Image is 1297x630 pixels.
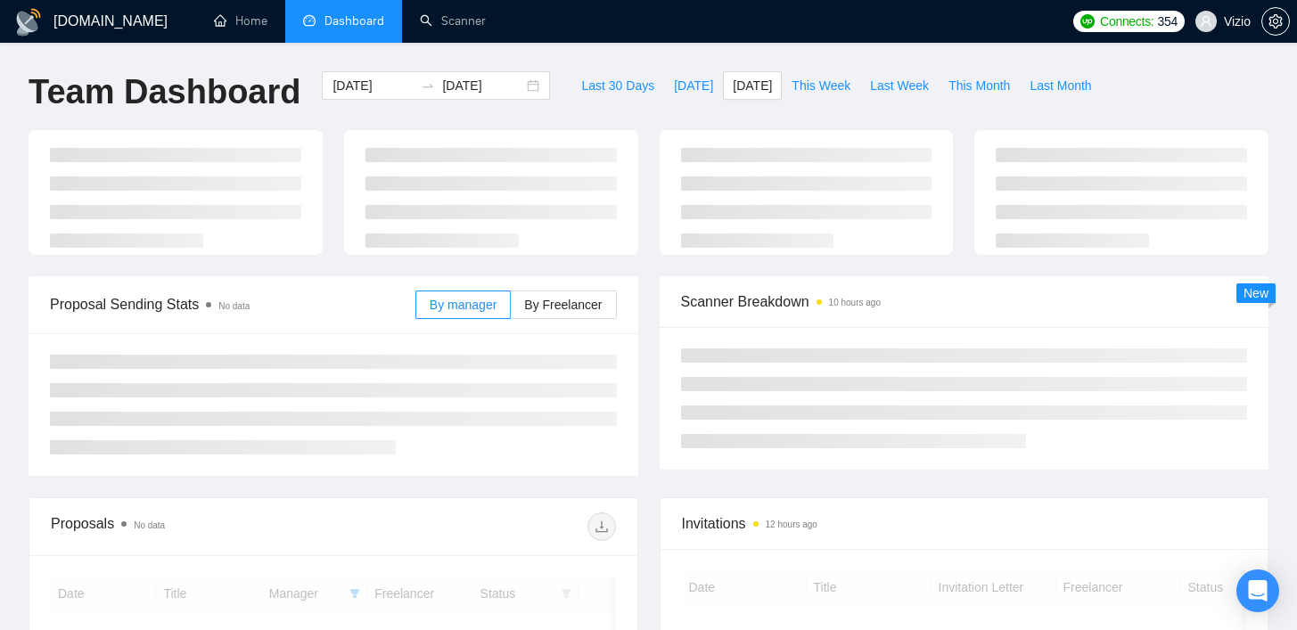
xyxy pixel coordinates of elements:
a: setting [1261,14,1290,29]
time: 12 hours ago [766,520,817,529]
img: upwork-logo.png [1080,14,1095,29]
button: Last Week [860,71,939,100]
span: 354 [1157,12,1177,31]
span: This Month [948,76,1010,95]
input: Start date [332,76,414,95]
button: setting [1261,7,1290,36]
a: homeHome [214,13,267,29]
span: dashboard [303,14,316,27]
span: [DATE] [674,76,713,95]
span: Scanner Breakdown [681,290,1248,313]
button: [DATE] [723,71,782,100]
a: searchScanner [420,13,486,29]
span: to [421,78,435,93]
img: logo [14,8,43,37]
span: Invitations [682,512,1247,535]
span: Connects: [1100,12,1153,31]
span: Last Week [870,76,929,95]
button: [DATE] [664,71,723,100]
time: 10 hours ago [829,298,881,307]
button: Last Month [1020,71,1101,100]
button: Last 30 Days [571,71,664,100]
input: End date [442,76,523,95]
div: Proposals [51,512,333,541]
span: New [1244,286,1268,300]
span: Last 30 Days [581,76,654,95]
span: user [1200,15,1212,28]
span: By manager [430,298,497,312]
span: swap-right [421,78,435,93]
span: Proposal Sending Stats [50,293,415,315]
h1: Team Dashboard [29,71,300,113]
div: Open Intercom Messenger [1236,569,1279,612]
span: By Freelancer [524,298,602,312]
span: No data [218,301,250,311]
span: Dashboard [324,13,384,29]
button: This Week [782,71,860,100]
button: This Month [939,71,1020,100]
span: [DATE] [733,76,772,95]
span: Last Month [1030,76,1091,95]
span: setting [1262,14,1289,29]
span: No data [134,520,165,530]
span: This Week [792,76,850,95]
